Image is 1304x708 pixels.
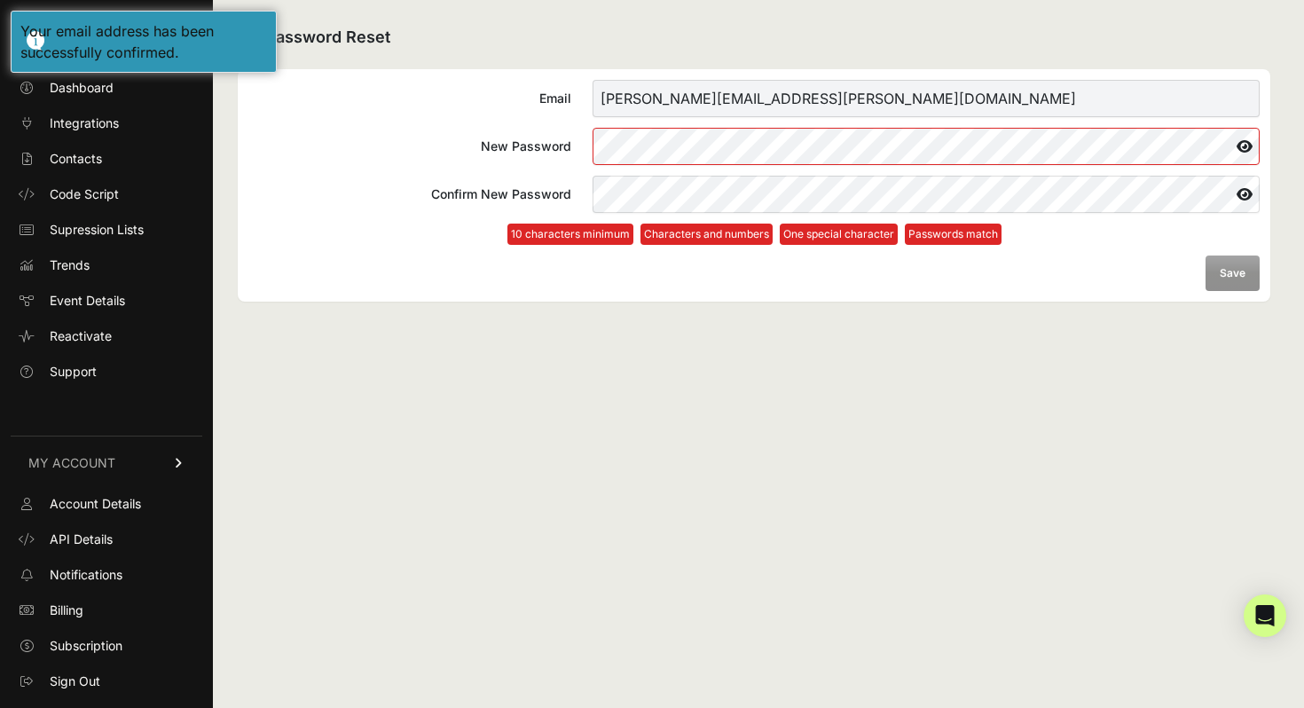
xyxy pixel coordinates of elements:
[20,20,267,63] div: Your email address has been successfully confirmed.
[11,251,202,279] a: Trends
[11,490,202,518] a: Account Details
[50,150,102,168] span: Contacts
[50,531,113,548] span: API Details
[11,358,202,386] a: Support
[905,224,1002,245] li: Passwords match
[50,363,97,381] span: Support
[11,525,202,554] a: API Details
[50,602,83,619] span: Billing
[11,436,202,490] a: MY ACCOUNT
[50,495,141,513] span: Account Details
[11,287,202,315] a: Event Details
[593,176,1260,213] input: Confirm New Password
[50,566,122,584] span: Notifications
[11,216,202,244] a: Supression Lists
[50,79,114,97] span: Dashboard
[11,596,202,625] a: Billing
[593,128,1260,165] input: New Password
[50,114,119,132] span: Integrations
[11,74,202,102] a: Dashboard
[11,180,202,208] a: Code Script
[11,109,202,138] a: Integrations
[50,637,122,655] span: Subscription
[50,292,125,310] span: Event Details
[640,224,773,245] li: Characters and numbers
[248,138,571,155] div: New Password
[248,90,571,107] div: Email
[507,224,633,245] li: 10 characters minimum
[11,632,202,660] a: Subscription
[11,561,202,589] a: Notifications
[11,145,202,173] a: Contacts
[50,327,112,345] span: Reactivate
[11,667,202,696] a: Sign Out
[50,221,144,239] span: Supression Lists
[1244,594,1286,637] div: Open Intercom Messenger
[238,25,1270,51] h2: Password Reset
[28,454,115,472] span: MY ACCOUNT
[11,322,202,350] a: Reactivate
[248,185,571,203] div: Confirm New Password
[50,673,100,690] span: Sign Out
[50,256,90,274] span: Trends
[780,224,898,245] li: One special character
[50,185,119,203] span: Code Script
[593,80,1260,117] input: Email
